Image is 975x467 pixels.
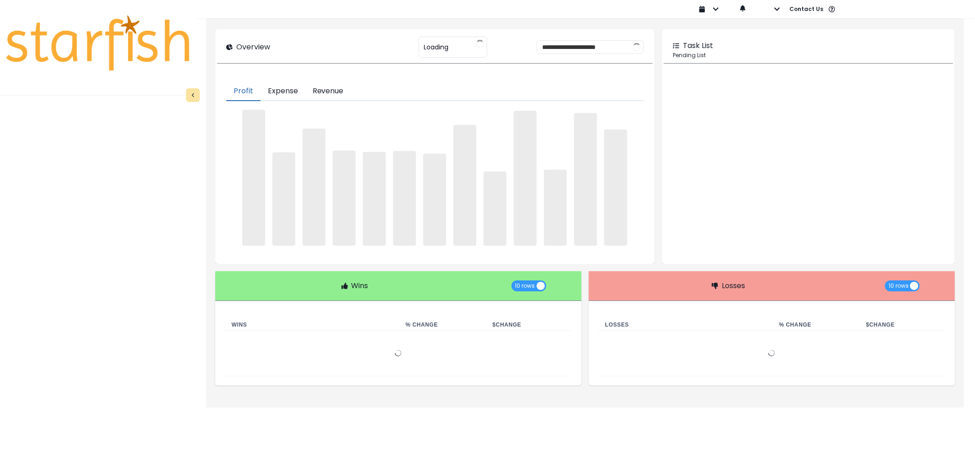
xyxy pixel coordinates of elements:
span: ‌ [272,152,295,245]
span: ‌ [453,125,476,245]
span: ‌ [514,111,537,246]
p: Task List [683,40,713,51]
span: ‌ [574,113,597,246]
p: Pending List [673,51,944,59]
th: $ Change [485,319,572,331]
span: ‌ [333,150,356,245]
p: Losses [722,280,745,291]
button: Expense [261,82,305,101]
span: 10 rows [515,280,535,291]
span: ‌ [484,172,506,245]
span: ‌ [303,129,325,246]
span: ‌ [242,110,265,246]
th: % Change [772,319,858,331]
th: Losses [598,319,772,331]
th: % Change [398,319,485,331]
span: 10 rows [889,280,909,291]
th: $ Change [859,319,946,331]
th: Wins [224,319,399,331]
span: ‌ [393,151,416,245]
span: ‌ [423,154,446,246]
span: ‌ [604,129,627,245]
span: ‌ [544,170,567,245]
button: Profit [226,82,261,101]
button: Revenue [305,82,351,101]
p: Wins [352,280,368,291]
span: Loading [424,38,448,57]
span: ‌ [363,152,386,245]
p: Overview [236,42,270,53]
